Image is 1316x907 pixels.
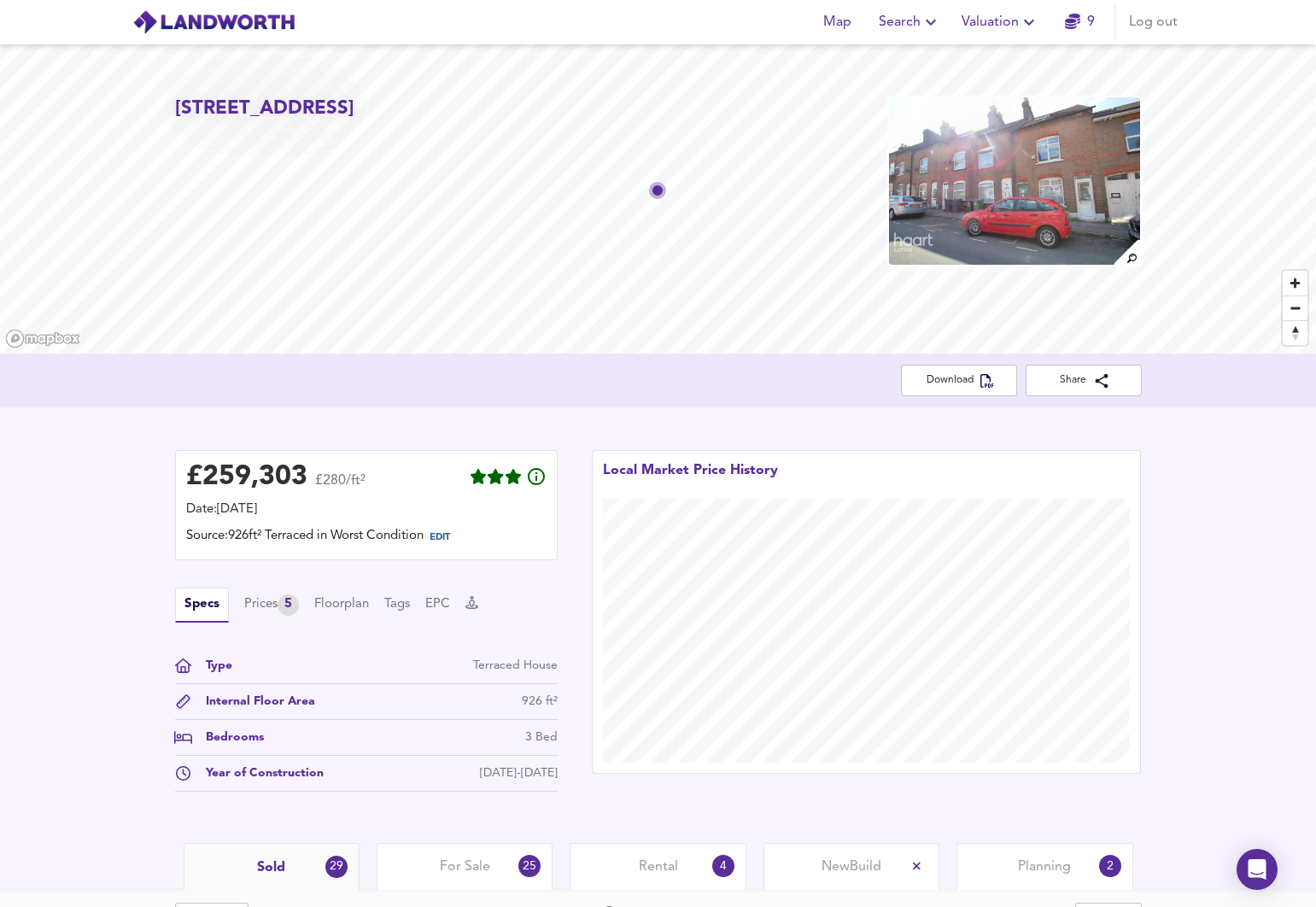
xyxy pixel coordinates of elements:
[1099,855,1121,877] div: 2
[192,693,315,711] div: Internal Floor Area
[955,5,1046,39] button: Valuation
[315,474,366,499] span: £280/ft²
[192,764,324,782] div: Year of Construction
[915,372,1003,389] span: Download
[278,594,299,616] div: 5
[480,764,558,782] div: [DATE]-[DATE]
[430,533,450,542] span: EDIT
[525,729,558,746] div: 3 Bed
[175,96,354,122] h2: [STREET_ADDRESS]
[1026,365,1142,396] button: Share
[314,595,369,614] button: Floorplan
[425,595,450,614] button: EPC
[175,588,229,623] button: Specs
[186,465,307,490] div: £ 259,303
[817,10,858,34] span: Map
[473,657,558,675] div: Terraced House
[879,10,941,34] span: Search
[712,855,734,877] div: 4
[1018,857,1071,876] span: Planning
[1283,296,1307,320] span: Zoom out
[872,5,948,39] button: Search
[1283,271,1307,296] button: Zoom in
[257,858,285,877] span: Sold
[192,657,232,675] div: Type
[810,5,865,39] button: Map
[186,500,547,519] div: Date: [DATE]
[244,594,299,616] button: Prices5
[1283,320,1307,345] button: Reset bearing to north
[887,96,1142,266] img: property
[1112,237,1142,267] img: search
[186,527,547,549] div: Source: 926ft² Terraced in Worst Condition
[1129,10,1178,34] span: Log out
[603,461,778,499] div: Local Market Price History
[384,595,410,614] button: Tags
[1065,10,1095,34] a: 9
[440,857,490,876] span: For Sale
[639,857,678,876] span: Rental
[5,329,80,348] a: Mapbox homepage
[1237,849,1278,890] div: Open Intercom Messenger
[901,365,1017,396] button: Download
[132,9,295,35] img: logo
[1283,296,1307,320] button: Zoom out
[1039,372,1128,389] span: Share
[962,10,1039,34] span: Valuation
[522,693,558,711] div: 926 ft²
[244,594,299,616] div: Prices
[822,857,881,876] span: New Build
[1122,5,1184,39] button: Log out
[325,856,348,878] div: 29
[192,729,264,746] div: Bedrooms
[1283,321,1307,345] span: Reset bearing to north
[1053,5,1108,39] button: 9
[518,855,541,877] div: 25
